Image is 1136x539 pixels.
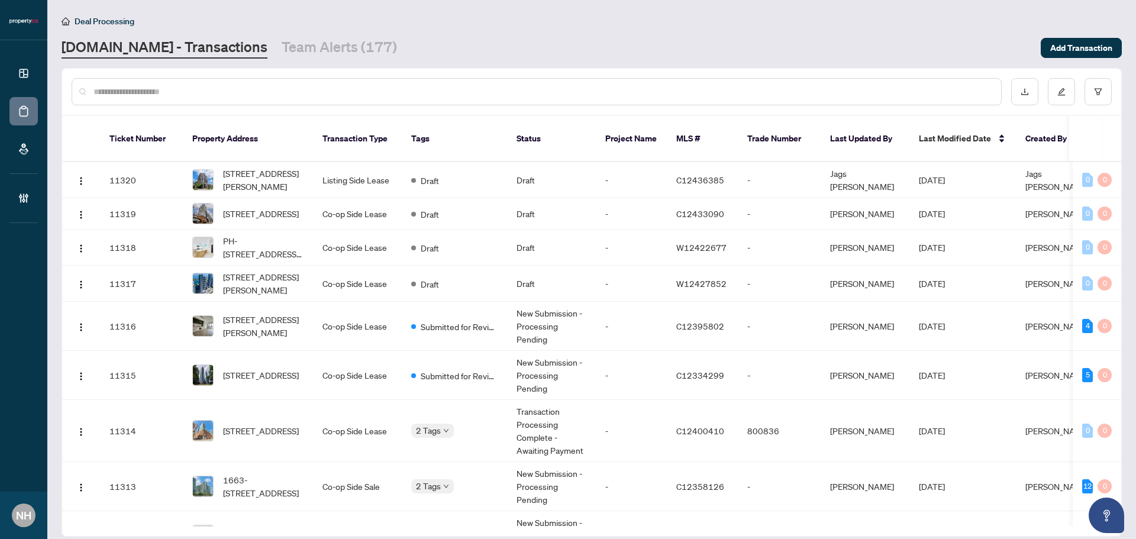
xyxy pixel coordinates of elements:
[1098,424,1112,438] div: 0
[193,204,213,224] img: thumbnail-img
[919,208,945,219] span: [DATE]
[676,481,724,492] span: C12358126
[919,175,945,185] span: [DATE]
[193,365,213,385] img: thumbnail-img
[507,266,596,302] td: Draft
[100,400,183,462] td: 11314
[1025,168,1089,192] span: Jags [PERSON_NAME]
[738,400,821,462] td: 800836
[76,244,86,253] img: Logo
[223,270,304,296] span: [STREET_ADDRESS][PERSON_NAME]
[1098,173,1112,187] div: 0
[1082,368,1093,382] div: 5
[313,400,402,462] td: Co-op Side Lease
[821,162,909,198] td: Jags [PERSON_NAME]
[667,116,738,162] th: MLS #
[72,238,91,257] button: Logo
[1025,370,1089,380] span: [PERSON_NAME]
[223,234,304,260] span: PH-[STREET_ADDRESS][PERSON_NAME]
[919,425,945,436] span: [DATE]
[72,204,91,223] button: Logo
[919,321,945,331] span: [DATE]
[596,351,667,400] td: -
[100,462,183,511] td: 11313
[1098,319,1112,333] div: 0
[821,302,909,351] td: [PERSON_NAME]
[76,427,86,437] img: Logo
[416,479,441,493] span: 2 Tags
[1098,206,1112,221] div: 0
[421,369,498,382] span: Submitted for Review
[821,462,909,511] td: [PERSON_NAME]
[676,321,724,331] span: C12395802
[596,162,667,198] td: -
[443,483,449,489] span: down
[9,18,38,25] img: logo
[72,477,91,496] button: Logo
[1025,278,1089,289] span: [PERSON_NAME]
[72,421,91,440] button: Logo
[100,266,183,302] td: 11317
[676,370,724,380] span: C12334299
[223,313,304,339] span: [STREET_ADDRESS][PERSON_NAME]
[421,320,498,333] span: Submitted for Review
[507,162,596,198] td: Draft
[919,370,945,380] span: [DATE]
[596,230,667,266] td: -
[821,351,909,400] td: [PERSON_NAME]
[100,351,183,400] td: 11315
[1082,240,1093,254] div: 0
[821,266,909,302] td: [PERSON_NAME]
[76,483,86,492] img: Logo
[1057,88,1066,96] span: edit
[596,462,667,511] td: -
[193,237,213,257] img: thumbnail-img
[443,428,449,434] span: down
[1085,78,1112,105] button: filter
[1011,78,1038,105] button: download
[596,266,667,302] td: -
[919,278,945,289] span: [DATE]
[193,170,213,190] img: thumbnail-img
[821,198,909,230] td: [PERSON_NAME]
[421,241,439,254] span: Draft
[1098,276,1112,291] div: 0
[909,116,1016,162] th: Last Modified Date
[596,198,667,230] td: -
[16,507,31,524] span: NH
[676,278,727,289] span: W12427852
[402,116,507,162] th: Tags
[1025,425,1089,436] span: [PERSON_NAME]
[313,230,402,266] td: Co-op Side Lease
[100,162,183,198] td: 11320
[313,462,402,511] td: Co-op Side Sale
[919,242,945,253] span: [DATE]
[738,198,821,230] td: -
[421,208,439,221] span: Draft
[1082,206,1093,221] div: 0
[738,302,821,351] td: -
[72,317,91,335] button: Logo
[76,322,86,332] img: Logo
[676,208,724,219] span: C12433090
[738,116,821,162] th: Trade Number
[919,481,945,492] span: [DATE]
[1082,319,1093,333] div: 4
[821,400,909,462] td: [PERSON_NAME]
[507,400,596,462] td: Transaction Processing Complete - Awaiting Payment
[223,207,299,220] span: [STREET_ADDRESS]
[1021,88,1029,96] span: download
[76,176,86,186] img: Logo
[596,400,667,462] td: -
[1094,88,1102,96] span: filter
[313,162,402,198] td: Listing Side Lease
[282,37,397,59] a: Team Alerts (177)
[507,302,596,351] td: New Submission - Processing Pending
[76,280,86,289] img: Logo
[421,174,439,187] span: Draft
[62,17,70,25] span: home
[1041,38,1122,58] button: Add Transaction
[1048,78,1075,105] button: edit
[1025,208,1089,219] span: [PERSON_NAME]
[738,230,821,266] td: -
